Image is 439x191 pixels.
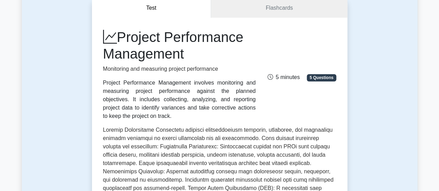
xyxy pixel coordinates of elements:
h1: Project Performance Management [103,29,256,62]
p: Monitoring and measuring project performance [103,65,256,73]
span: 5 minutes [267,74,299,80]
div: Project Performance Management involves monitoring and measuring project performance against the ... [103,79,256,120]
span: 5 Questions [307,74,336,81]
